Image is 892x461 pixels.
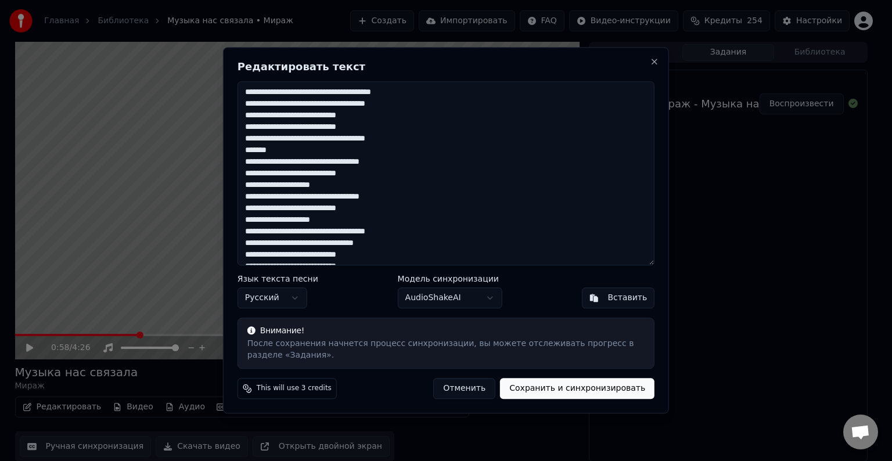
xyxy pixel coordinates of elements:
[398,275,502,283] label: Модель синхронизации
[238,62,654,72] h2: Редактировать текст
[500,379,654,399] button: Сохранить и синхронизировать
[607,293,647,304] div: Вставить
[247,326,645,337] div: Внимание!
[433,379,495,399] button: Отменить
[581,288,654,309] button: Вставить
[238,275,318,283] label: Язык текста песни
[257,384,332,394] span: This will use 3 credits
[247,338,645,362] div: После сохранения начнется процесс синхронизации, вы можете отслеживать прогресс в разделе «Задания».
